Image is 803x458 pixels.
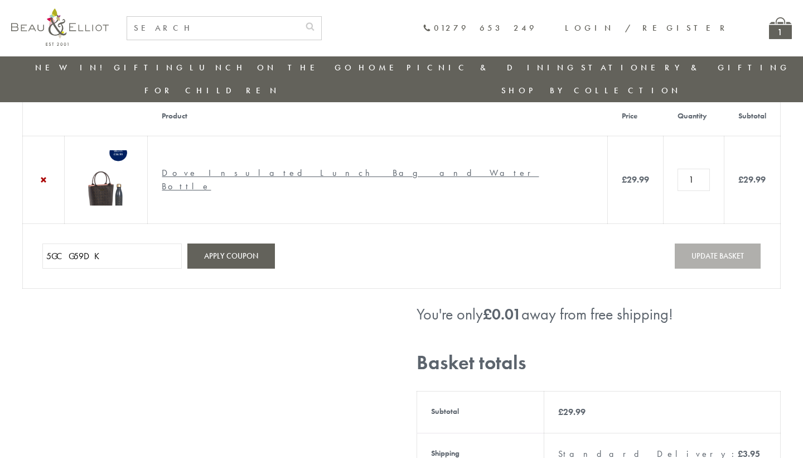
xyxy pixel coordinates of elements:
[79,150,133,205] img: Dove Insulated Lunch Bag and Water Bottle
[359,62,403,73] a: Home
[675,244,761,269] button: Update basket
[769,17,792,39] a: 1
[190,62,355,73] a: Lunch On The Go
[187,244,275,269] button: Apply coupon
[483,304,492,324] span: £
[35,62,110,73] a: New in!
[622,174,627,185] span: £
[162,167,539,192] a: Dove Insulated Lunch Bag and Water Bottle
[423,23,537,33] a: 01279 653 249
[42,244,182,269] input: Coupon code
[738,174,766,185] bdi: 29.99
[417,392,544,433] th: Subtotal
[144,85,280,96] a: For Children
[724,96,781,136] th: Subtotal
[407,62,577,73] a: Picnic & Dining
[417,306,781,323] div: You're only away from free shipping!
[148,96,608,136] th: Product
[558,406,586,418] bdi: 29.99
[127,17,299,40] input: SEARCH
[417,351,781,374] h2: Basket totals
[622,174,649,185] bdi: 29.99
[608,96,664,136] th: Price
[501,85,681,96] a: Shop by collection
[581,62,790,73] a: Stationery & Gifting
[483,304,521,324] bdi: 0.01
[664,96,724,136] th: Quantity
[11,8,109,46] img: logo
[565,22,730,34] a: Login / Register
[37,173,50,187] a: Remove Dove Insulated Lunch Bag and Water Bottle from basket
[678,169,710,191] input: Product quantity
[558,406,563,418] span: £
[114,62,186,73] a: Gifting
[738,174,743,185] span: £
